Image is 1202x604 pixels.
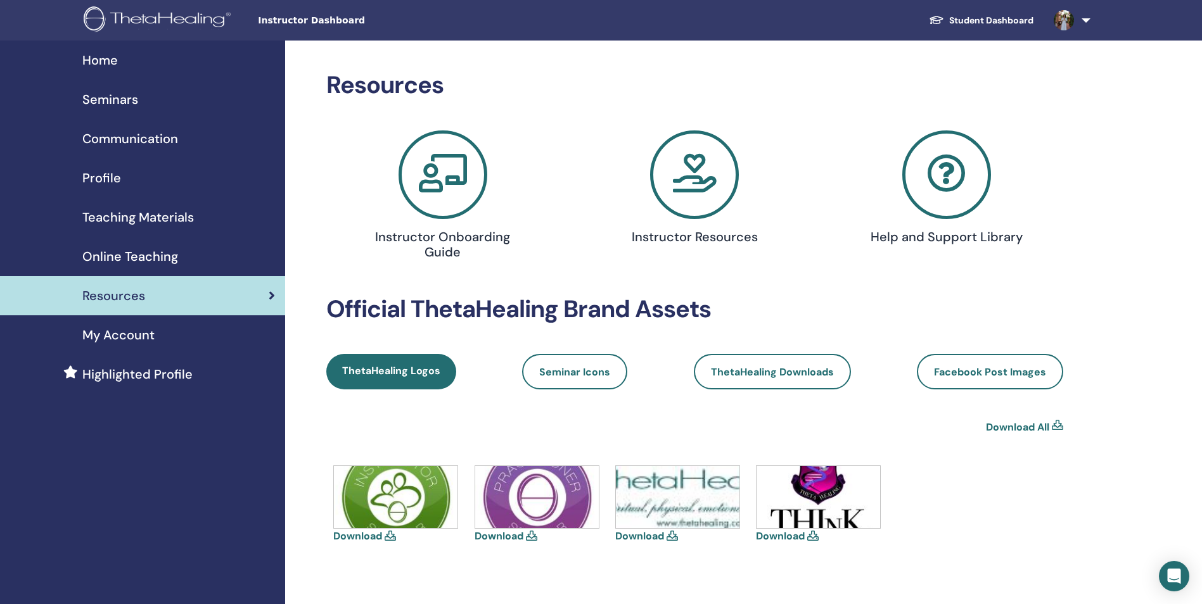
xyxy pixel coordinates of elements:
a: Seminar Icons [522,354,627,389]
img: think-shield.jpg [757,466,880,528]
a: Help and Support Library [828,130,1065,249]
a: Download [615,529,664,543]
span: ThetaHealing Downloads [711,365,834,379]
span: Resources [82,286,145,305]
h4: Instructor Onboarding Guide [360,229,526,260]
img: thetahealing-logo-a-copy.jpg [616,466,739,528]
h2: Official ThetaHealing Brand Assets [326,295,1063,324]
img: icons-instructor.jpg [334,466,457,528]
h4: Instructor Resources [612,229,778,244]
h2: Resources [326,71,1063,100]
span: Seminar Icons [539,365,610,379]
span: Communication [82,129,178,148]
a: ThetaHealing Downloads [694,354,851,389]
span: Instructor Dashboard [258,14,448,27]
div: Open Intercom Messenger [1159,561,1189,591]
span: Online Teaching [82,247,178,266]
a: Download [333,529,382,543]
span: Facebook Post Images [934,365,1046,379]
a: Instructor Onboarding Guide [324,130,561,265]
h4: Help and Support Library [864,229,1030,244]
img: default.jpg [1054,10,1074,30]
span: Home [82,51,118,70]
img: icons-practitioner.jpg [475,466,599,528]
span: ThetaHealing Logos [342,364,440,377]
a: Download [475,529,523,543]
a: Instructor Resources [577,130,814,249]
a: Student Dashboard [919,9,1044,32]
img: graduation-cap-white.svg [929,15,944,25]
img: logo.png [84,6,235,35]
span: Teaching Materials [82,208,194,227]
a: Download All [986,420,1049,435]
a: Download [756,529,805,543]
a: Facebook Post Images [917,354,1063,389]
a: ThetaHealing Logos [326,354,456,389]
span: Seminars [82,90,138,109]
span: My Account [82,325,155,344]
span: Highlighted Profile [82,365,193,384]
span: Profile [82,168,121,187]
